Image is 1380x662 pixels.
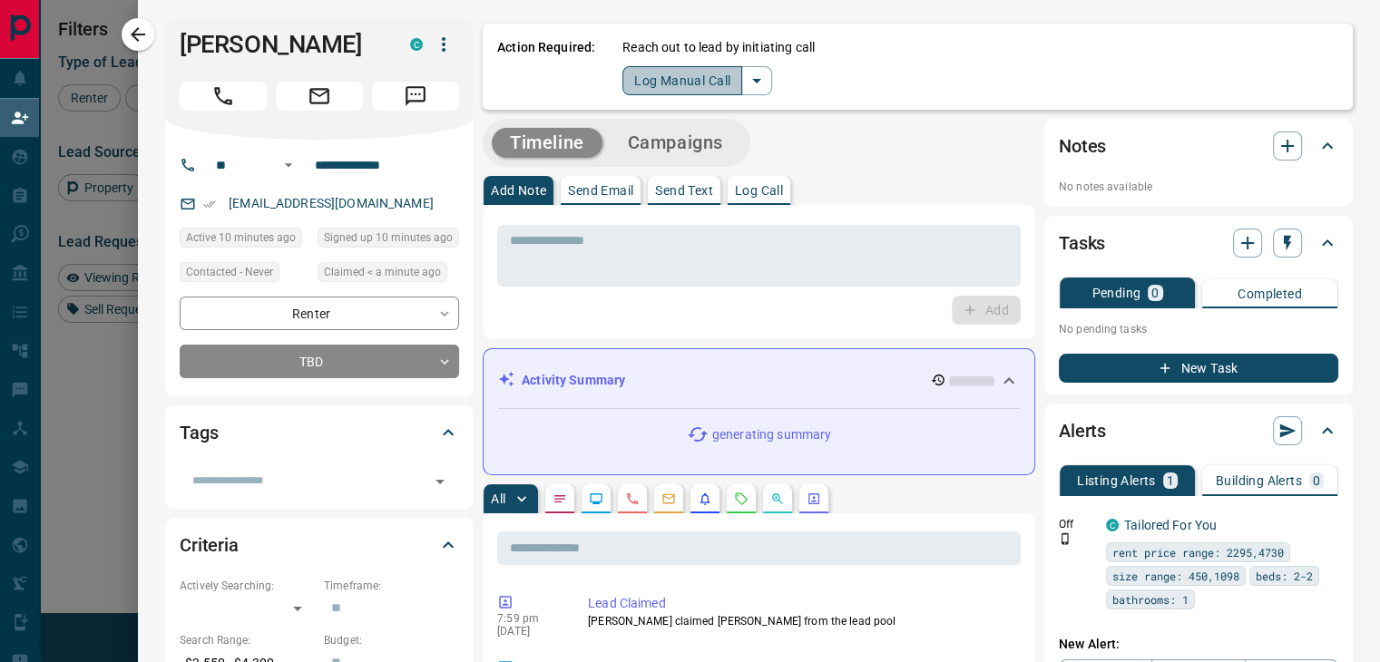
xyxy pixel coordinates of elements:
div: split button [622,66,772,95]
p: Building Alerts [1216,474,1302,487]
svg: Opportunities [770,492,785,506]
button: Open [427,469,453,494]
span: Email [276,82,363,111]
h2: Alerts [1059,416,1106,445]
button: Log Manual Call [622,66,742,95]
span: Message [372,82,459,111]
p: No pending tasks [1059,316,1338,343]
p: Listing Alerts [1077,474,1156,487]
p: Action Required: [497,38,595,95]
span: Active 10 minutes ago [186,229,296,247]
svg: Push Notification Only [1059,532,1072,545]
p: Reach out to lead by initiating call [622,38,815,57]
p: Actively Searching: [180,578,315,594]
div: condos.ca [410,38,423,51]
div: Notes [1059,124,1338,168]
svg: Calls [625,492,640,506]
span: bathrooms: 1 [1112,590,1189,608]
div: Tue Oct 14 2025 [180,228,308,253]
svg: Emails [661,492,676,506]
span: Contacted - Never [186,263,273,281]
span: beds: 2-2 [1256,567,1313,585]
h1: [PERSON_NAME] [180,30,383,59]
p: [PERSON_NAME] claimed [PERSON_NAME] from the lead pool [588,613,1013,629]
p: Budget: [324,632,459,648]
span: size range: 450,1098 [1112,567,1239,585]
svg: Requests [734,492,749,506]
button: Campaigns [610,128,741,158]
p: Search Range: [180,632,315,648]
p: Lead Claimed [588,594,1013,613]
h2: Tags [180,418,218,447]
p: Completed [1238,287,1302,300]
p: Activity Summary [522,371,625,390]
p: [DATE] [497,625,561,638]
div: TBD [180,345,459,378]
p: Add Note [491,184,546,197]
p: Send Email [568,184,633,197]
p: Log Call [735,184,783,197]
h2: Criteria [180,531,239,560]
p: 7:59 pm [497,612,561,625]
a: [EMAIL_ADDRESS][DOMAIN_NAME] [229,196,434,210]
span: Signed up 10 minutes ago [324,229,453,247]
div: Alerts [1059,409,1338,453]
p: Timeframe: [324,578,459,594]
p: Off [1059,516,1095,532]
svg: Email Verified [203,198,216,210]
button: New Task [1059,354,1338,383]
span: Call [180,82,267,111]
p: 0 [1313,474,1320,487]
div: Tue Oct 14 2025 [318,228,459,253]
svg: Agent Actions [807,492,821,506]
h2: Notes [1059,131,1106,161]
div: Tasks [1059,221,1338,265]
button: Timeline [492,128,602,158]
svg: Listing Alerts [698,492,712,506]
p: 0 [1151,287,1159,299]
p: No notes available [1059,179,1338,195]
a: Tailored For You [1124,518,1217,532]
button: Open [278,154,299,176]
h2: Tasks [1059,229,1105,258]
div: condos.ca [1106,519,1119,531]
div: Renter [180,297,459,330]
p: Send Text [655,184,713,197]
div: Activity Summary [498,364,1020,397]
p: Pending [1091,287,1140,299]
svg: Lead Browsing Activity [589,492,603,506]
div: Tags [180,411,459,454]
p: generating summary [712,425,831,444]
div: Criteria [180,523,459,567]
span: Claimed < a minute ago [324,263,441,281]
p: New Alert: [1059,635,1338,654]
div: Tue Oct 14 2025 [318,262,459,287]
span: rent price range: 2295,4730 [1112,543,1284,561]
p: 1 [1167,474,1174,487]
svg: Notes [553,492,567,506]
p: All [491,492,505,505]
